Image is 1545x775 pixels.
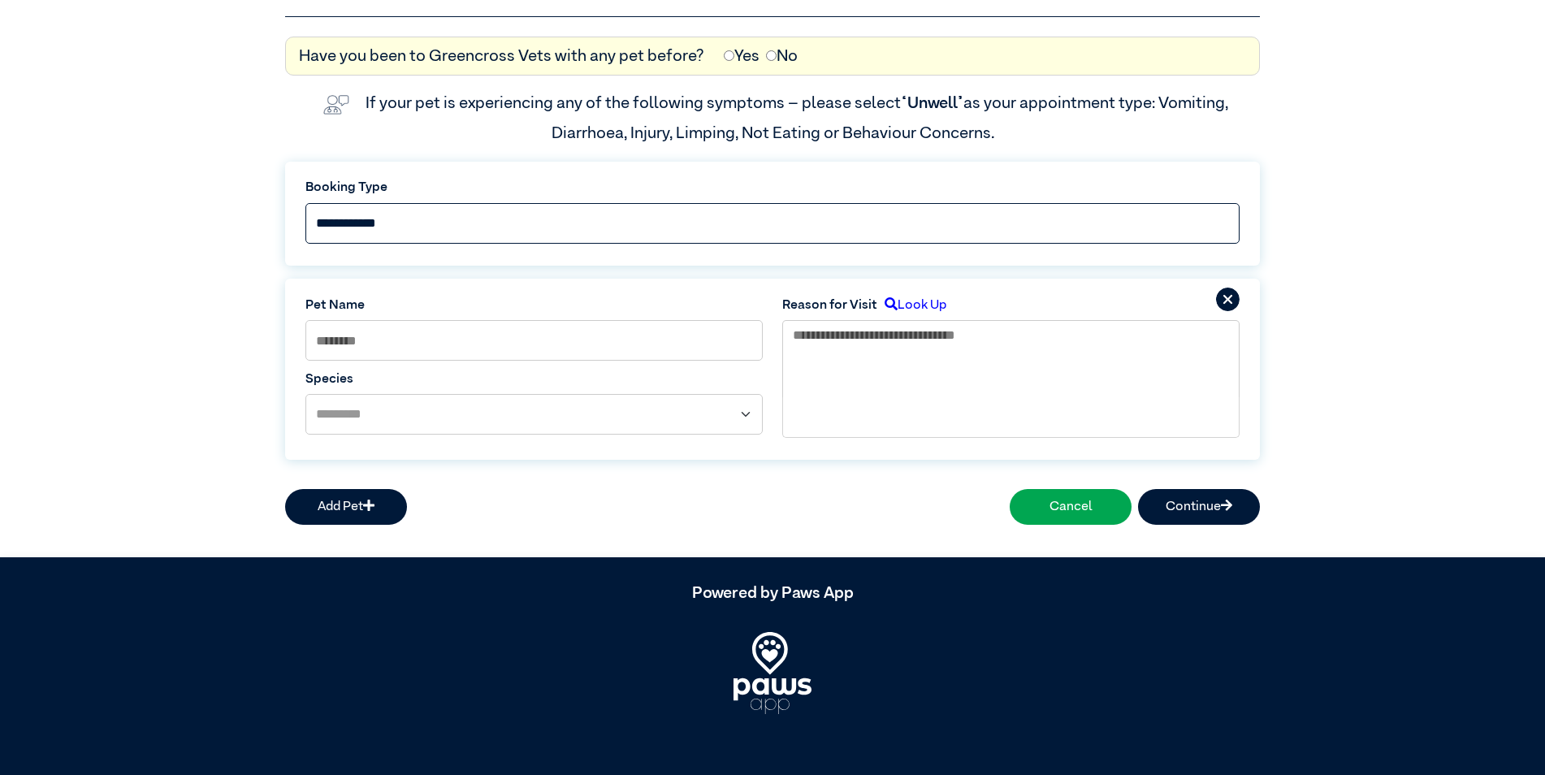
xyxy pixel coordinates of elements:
[285,489,407,525] button: Add Pet
[766,50,777,61] input: No
[305,370,763,389] label: Species
[724,44,760,68] label: Yes
[305,178,1240,197] label: Booking Type
[299,44,704,68] label: Have you been to Greencross Vets with any pet before?
[317,89,356,121] img: vet
[366,95,1231,141] label: If your pet is experiencing any of the following symptoms – please select as your appointment typ...
[724,50,734,61] input: Yes
[877,296,946,315] label: Look Up
[782,296,877,315] label: Reason for Visit
[305,296,763,315] label: Pet Name
[285,583,1260,603] h5: Powered by Paws App
[1010,489,1132,525] button: Cancel
[734,632,811,713] img: PawsApp
[766,44,798,68] label: No
[1138,489,1260,525] button: Continue
[901,95,963,111] span: “Unwell”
